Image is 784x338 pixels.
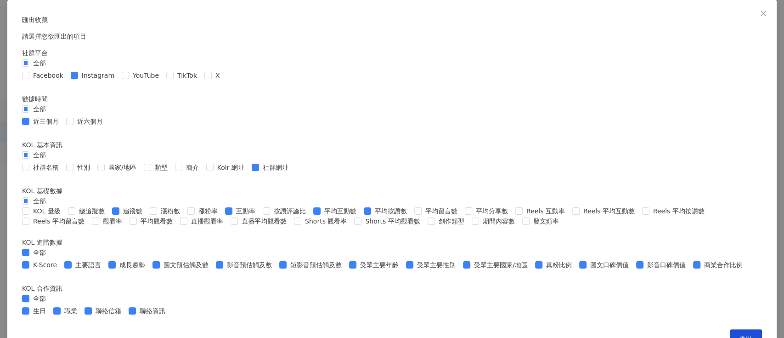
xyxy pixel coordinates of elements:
span: 平均分享數 [472,206,512,216]
span: 追蹤數 [119,206,146,216]
span: 社群網址 [259,162,292,172]
span: 類型 [151,162,171,172]
span: X [212,70,224,80]
span: 平均按讚數 [371,206,411,216]
span: 主要語言 [72,260,105,270]
span: 短影音預估觸及數 [287,260,345,270]
span: 近六個月 [73,116,107,126]
span: 影音預估觸及數 [223,260,276,270]
div: 社群平台 [22,48,762,58]
span: 期間內容數 [479,216,519,226]
span: Shorts 觀看率 [301,216,350,226]
span: Reels 互動率 [523,206,569,216]
span: 圖文口碑價值 [587,260,632,270]
span: 圖文預估觸及數 [160,260,212,270]
span: 受眾主要性別 [413,260,459,270]
span: 直播平均觀看數 [238,216,290,226]
span: 漲粉率 [195,206,221,216]
span: TikTok [174,70,201,80]
span: 發文頻率 [530,216,563,226]
span: 按讚評論比 [270,206,310,216]
p: 匯出收藏 [22,15,762,25]
span: K-Score [29,260,61,270]
span: 平均觀看數 [137,216,176,226]
p: 請選擇您欲匯出的項目 [22,31,762,41]
span: 全部 [29,58,50,68]
span: 聯絡資訊 [136,306,169,316]
span: 全部 [29,293,50,304]
span: 國家/地區 [105,162,140,172]
span: 平均互動數 [321,206,360,216]
span: 漲粉數 [157,206,184,216]
span: 全部 [29,196,50,206]
span: Reels 平均留言數 [29,216,88,226]
span: 真粉比例 [542,260,575,270]
span: Facebook [29,70,67,80]
span: 受眾主要國家/地區 [470,260,531,270]
button: Close [754,4,773,23]
span: 簡介 [182,162,203,172]
span: 全部 [29,150,50,160]
div: KOL 進階數據 [22,237,762,247]
div: KOL 基礎數據 [22,186,762,196]
span: Kolr 網址 [214,162,248,172]
span: Shorts 平均觀看數 [361,216,423,226]
span: 社群名稱 [29,162,62,172]
span: 觀看率 [99,216,126,226]
span: 成長趨勢 [116,260,149,270]
div: 數據時間 [22,94,762,104]
span: close [760,10,767,17]
span: 直播觀看率 [187,216,227,226]
span: Instagram [78,70,118,80]
span: Reels 平均互動數 [580,206,638,216]
span: 創作類型 [435,216,468,226]
span: 平均留言數 [422,206,461,216]
span: 聯絡信箱 [92,306,125,316]
span: 近三個月 [29,116,62,126]
span: 影音口碑價值 [643,260,689,270]
span: 全部 [29,104,50,114]
span: YouTube [129,70,163,80]
span: 商業合作比例 [700,260,746,270]
span: 生日 [29,306,50,316]
span: 職業 [61,306,81,316]
span: 性別 [73,162,94,172]
span: KOL 量級 [29,206,64,216]
span: 全部 [29,247,50,258]
div: KOL 合作資訊 [22,283,762,293]
span: 互動率 [232,206,259,216]
span: 受眾主要年齡 [356,260,402,270]
span: 總追蹤數 [75,206,108,216]
div: KOL 基本資訊 [22,140,762,150]
span: Reels 平均按讚數 [649,206,708,216]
